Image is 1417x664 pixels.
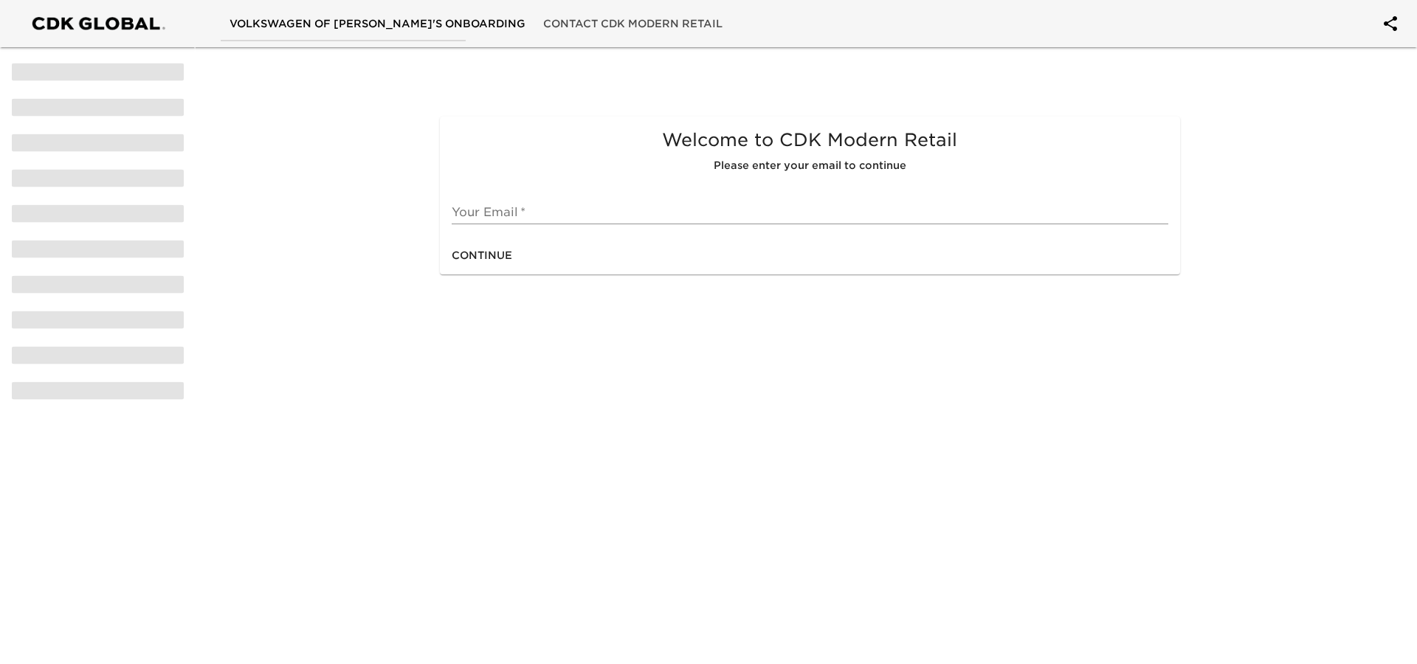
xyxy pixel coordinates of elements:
span: Continue [452,246,512,265]
h5: Welcome to CDK Modern Retail [452,128,1168,152]
button: Continue [446,242,518,269]
span: Volkswagen of [PERSON_NAME]'s Onboarding [230,15,525,33]
span: Contact CDK Modern Retail [543,15,723,33]
h6: Please enter your email to continue [452,158,1168,174]
button: account of current user [1373,6,1408,41]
